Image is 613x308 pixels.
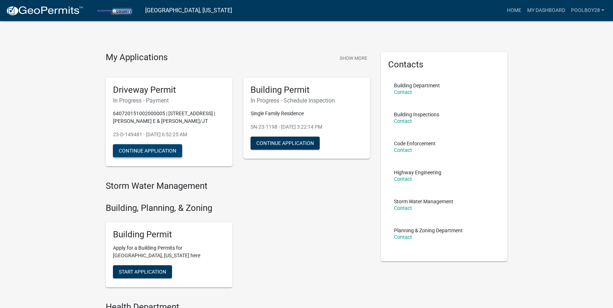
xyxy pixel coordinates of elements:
h5: Building Permit [251,85,363,95]
p: Apply for a Building Permits for [GEOGRAPHIC_DATA], [US_STATE] here [113,244,225,259]
a: Contact [394,234,412,240]
span: Start Application [119,269,166,274]
button: Start Application [113,265,172,278]
h5: Contacts [388,59,500,70]
a: Contact [394,147,412,153]
a: [GEOGRAPHIC_DATA], [US_STATE] [145,4,232,17]
p: Highway Engineering [394,170,441,175]
p: SN-23-1198 - [DATE] 3:22:14 PM [251,123,363,131]
h4: Building, Planning, & Zoning [106,203,370,213]
a: My Dashboard [524,4,568,17]
a: Contact [394,176,412,182]
button: Show More [337,52,370,64]
p: 23-D-149481 - [DATE] 6:52:25 AM [113,131,225,138]
h5: Building Permit [113,229,225,240]
p: Code Enforcement [394,141,436,146]
a: Contact [394,118,412,124]
a: Home [504,4,524,17]
button: Continue Application [251,137,320,150]
button: Continue Application [113,144,182,157]
a: Contact [394,205,412,211]
p: 640720151002000005 | [STREET_ADDRESS] | [PERSON_NAME] E & [PERSON_NAME]/JT [113,110,225,125]
a: Contact [394,89,412,95]
h6: In Progress - Schedule Inspection [251,97,363,104]
h4: Storm Water Management [106,181,370,191]
p: Single Family Residence [251,110,363,117]
h6: In Progress - Payment [113,97,225,104]
p: Building Inspections [394,112,439,117]
h4: My Applications [106,52,168,63]
a: poolboy28 [568,4,607,17]
p: Planning & Zoning Department [394,228,463,233]
p: Building Department [394,83,440,88]
p: Storm Water Management [394,199,453,204]
h5: Driveway Permit [113,85,225,95]
img: Porter County, Indiana [89,5,139,15]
